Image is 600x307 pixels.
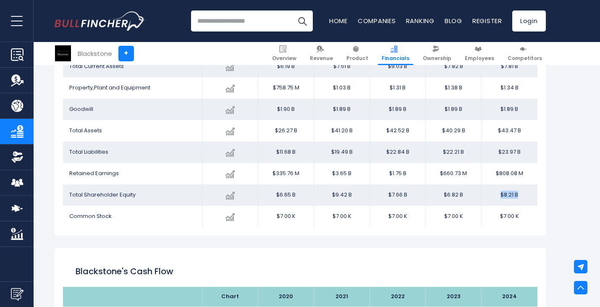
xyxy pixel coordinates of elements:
[343,42,372,65] a: Product
[482,77,537,99] td: $1.34 B
[370,206,426,227] td: $7.00 K
[69,62,124,70] span: Total Current Assets
[268,42,300,65] a: Overview
[314,163,370,184] td: $3.65 B
[426,142,482,163] td: $22.21 B
[482,184,537,206] td: $8.21 B
[202,287,258,307] th: Chart
[370,56,426,77] td: $9.03 B
[258,206,314,227] td: $7.00 K
[258,142,314,163] td: $11.68 B
[461,42,498,65] a: Employees
[69,148,108,156] span: Total Liabilities
[310,55,333,62] span: Revenue
[258,56,314,77] td: $6.19 B
[69,212,112,220] span: Common Stock
[55,11,145,31] img: Bullfincher logo
[358,16,396,25] a: Companies
[314,184,370,206] td: $9.42 B
[69,84,150,92] span: Property,Plant and Equipment
[370,99,426,120] td: $1.89 B
[406,16,435,25] a: Ranking
[419,42,455,65] a: Ownership
[272,55,296,62] span: Overview
[55,45,71,61] img: BX logo
[370,142,426,163] td: $22.84 B
[258,184,314,206] td: $6.65 B
[78,49,112,58] div: Blackstone
[370,184,426,206] td: $7.66 B
[314,206,370,227] td: $7.00 K
[69,126,102,134] span: Total Assets
[55,11,145,31] a: Go to homepage
[445,16,462,25] a: Blog
[370,163,426,184] td: $1.75 B
[258,99,314,120] td: $1.90 B
[382,55,409,62] span: Financials
[426,56,482,77] td: $7.82 B
[426,77,482,99] td: $1.38 B
[314,142,370,163] td: $19.49 B
[314,77,370,99] td: $1.03 B
[11,151,24,163] img: Ownership
[118,46,134,61] a: +
[314,56,370,77] td: $7.51 B
[482,99,537,120] td: $1.89 B
[423,55,451,62] span: Ownership
[69,169,119,177] span: Retained Earnings
[482,120,537,142] td: $43.47 B
[426,287,482,307] th: 2023
[258,77,314,99] td: $758.75 M
[258,120,314,142] td: $26.27 B
[258,163,314,184] td: $335.76 M
[426,120,482,142] td: $40.29 B
[504,42,546,65] a: Competitors
[482,56,537,77] td: $7.81 B
[370,120,426,142] td: $42.52 B
[370,287,426,307] th: 2022
[69,105,93,113] span: Goodwill
[426,99,482,120] td: $1.89 B
[482,206,537,227] td: $7.00 K
[69,191,136,199] span: Total Shareholder Equity
[314,99,370,120] td: $1.89 B
[472,16,502,25] a: Register
[314,287,370,307] th: 2021
[512,10,546,31] a: Login
[306,42,337,65] a: Revenue
[482,287,537,307] th: 2024
[258,287,314,307] th: 2020
[508,55,542,62] span: Competitors
[292,10,313,31] button: Search
[76,265,525,278] h2: Blackstone's Cash flow
[314,120,370,142] td: $41.20 B
[426,184,482,206] td: $6.82 B
[482,163,537,184] td: $808.08 M
[346,55,368,62] span: Product
[426,163,482,184] td: $660.73 M
[370,77,426,99] td: $1.31 B
[426,206,482,227] td: $7.00 K
[465,55,494,62] span: Employees
[482,142,537,163] td: $23.97 B
[378,42,413,65] a: Financials
[329,16,348,25] a: Home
